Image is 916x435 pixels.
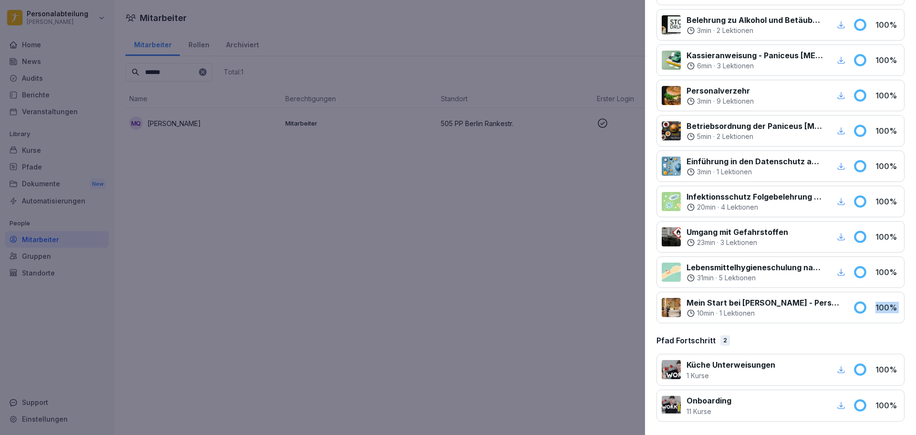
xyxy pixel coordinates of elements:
[687,96,754,106] div: ·
[697,96,711,106] p: 3 min
[687,167,823,177] div: ·
[697,167,711,177] p: 3 min
[717,167,752,177] p: 1 Lektionen
[687,262,823,273] p: Lebensmittelhygieneschulung nach EU-Verordnung (EG) Nr. 852 / 2004
[717,26,753,35] p: 2 Lektionen
[687,308,842,318] div: ·
[656,335,716,346] p: Pfad Fortschritt
[875,125,899,137] p: 100 %
[875,266,899,278] p: 100 %
[687,14,823,26] p: Belehrung zu Alkohol und Betäubungsmitteln am Arbeitsplatz
[687,26,823,35] div: ·
[687,156,823,167] p: Einführung in den Datenschutz am Arbeitsplatz nach Art. 13 ff. DSGVO
[875,160,899,172] p: 100 %
[687,395,731,406] p: Onboarding
[687,406,731,416] p: 11 Kurse
[687,371,775,381] p: 1 Kurse
[687,61,823,71] div: ·
[687,132,823,141] div: ·
[875,302,899,313] p: 100 %
[875,400,899,411] p: 100 %
[697,202,716,212] p: 20 min
[720,238,757,247] p: 3 Lektionen
[687,297,842,308] p: Mein Start bei [PERSON_NAME] - Personalfragebogen
[717,132,753,141] p: 2 Lektionen
[697,308,714,318] p: 10 min
[719,273,756,283] p: 5 Lektionen
[687,202,823,212] div: ·
[697,61,712,71] p: 6 min
[687,191,823,202] p: Infektionsschutz Folgebelehrung (nach §43 IfSG)
[687,359,775,371] p: Küche Unterweisungen
[697,26,711,35] p: 3 min
[875,231,899,243] p: 100 %
[687,50,823,61] p: Kassieranweisung - Paniceus [MEDICAL_DATA] Systemzentrale GmbH
[697,273,714,283] p: 31 min
[875,90,899,101] p: 100 %
[875,54,899,66] p: 100 %
[697,132,711,141] p: 5 min
[717,61,754,71] p: 3 Lektionen
[719,308,755,318] p: 1 Lektionen
[720,335,730,346] div: 2
[687,85,754,96] p: Personalverzehr
[687,226,788,238] p: Umgang mit Gefahrstoffen
[687,238,788,247] div: ·
[697,238,715,247] p: 23 min
[875,364,899,375] p: 100 %
[721,202,758,212] p: 4 Lektionen
[875,196,899,207] p: 100 %
[875,19,899,31] p: 100 %
[687,120,823,132] p: Betriebsordnung der Paniceus [MEDICAL_DATA] Systemzentrale
[687,273,823,283] div: ·
[717,96,754,106] p: 9 Lektionen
